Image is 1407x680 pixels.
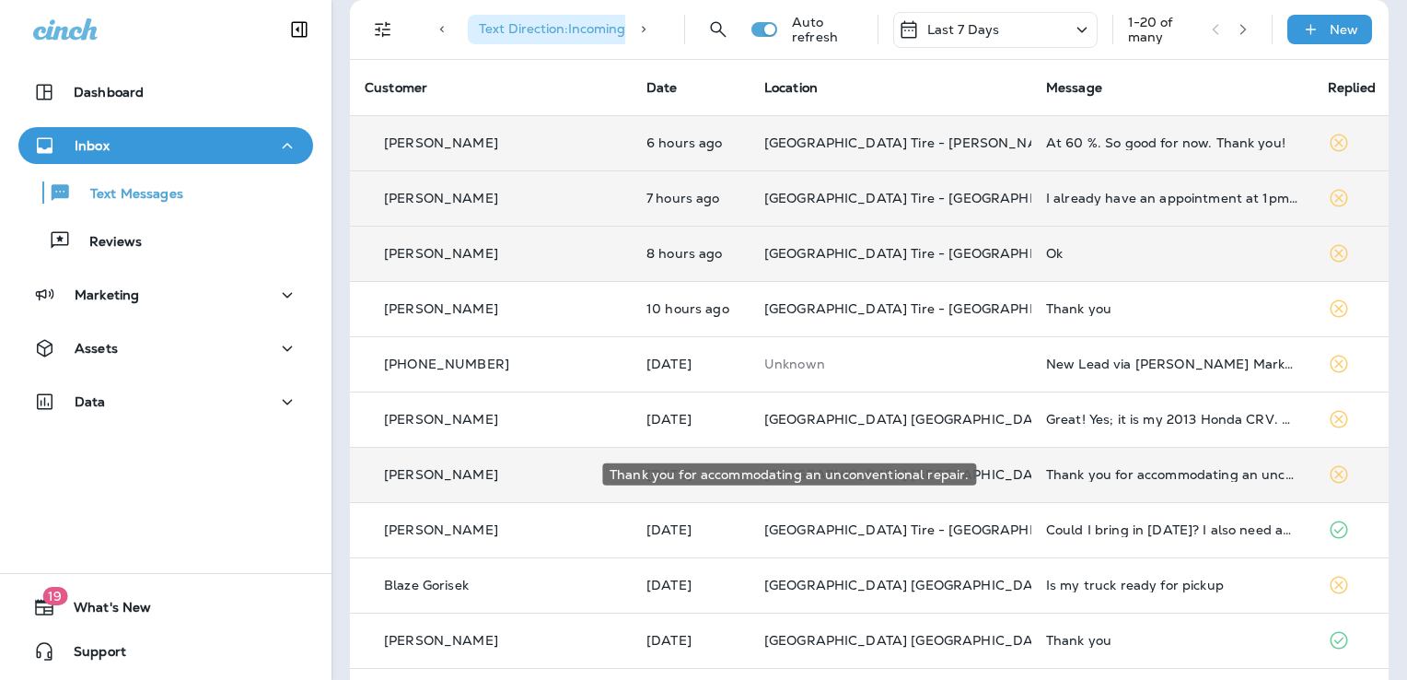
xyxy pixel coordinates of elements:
button: 19What's New [18,589,313,626]
button: Filters [365,11,401,48]
span: Location [764,79,818,96]
p: Text Messages [72,186,183,204]
p: This customer does not have a last location and the phone number they messaged is not assigned to... [764,357,1017,371]
button: Support [18,633,313,670]
p: Inbox [75,138,110,153]
p: [PERSON_NAME] [384,246,498,261]
p: [PERSON_NAME] [384,467,498,482]
p: [PHONE_NUMBER] [384,357,509,371]
div: Ok [1046,246,1298,261]
span: Replied [1328,79,1376,96]
button: Dashboard [18,74,313,111]
p: [PERSON_NAME] [384,135,498,150]
p: Aug 29, 2025 09:00 AM [646,633,735,648]
div: Could I bring in today? I also need an inspection again [1046,522,1298,537]
span: [GEOGRAPHIC_DATA] Tire - [GEOGRAPHIC_DATA]. [764,245,1096,262]
p: [PERSON_NAME] [384,191,498,205]
p: [PERSON_NAME] [384,633,498,648]
span: 19 [42,587,67,605]
button: Marketing [18,276,313,313]
div: Text Direction:Incoming [468,15,656,44]
div: At 60 %. So good for now. Thank you! [1046,135,1298,150]
span: [GEOGRAPHIC_DATA] Tire - [GEOGRAPHIC_DATA] [764,190,1092,206]
span: Customer [365,79,427,96]
div: New Lead via Merrick Marketing, Customer Name: Hallie H., Contact info: Masked phone number avail... [1046,357,1298,371]
span: [GEOGRAPHIC_DATA] [GEOGRAPHIC_DATA][PERSON_NAME] [764,411,1169,428]
p: Aug 29, 2025 10:34 AM [646,578,735,592]
p: Data [75,394,106,409]
p: Sep 1, 2025 12:36 PM [646,135,735,150]
p: Auto refresh [792,15,863,44]
button: Collapse Sidebar [273,11,325,48]
p: Aug 29, 2025 05:39 PM [646,412,735,427]
div: Thank you [1046,633,1298,648]
p: [PERSON_NAME] [384,522,498,537]
button: Search Messages [700,11,737,48]
div: Is my truck ready for pickup [1046,578,1298,592]
span: Date [646,79,678,96]
span: [GEOGRAPHIC_DATA] [GEOGRAPHIC_DATA] [764,632,1054,649]
button: Data [18,383,313,420]
p: Blaze Gorisek [384,578,469,592]
div: Great! Yes; it is my 2013 Honda CRV. Remember to fix my windshield washer system. I'm sorry I did... [1046,412,1298,427]
span: [GEOGRAPHIC_DATA] Tire - [GEOGRAPHIC_DATA] [764,522,1092,538]
span: [GEOGRAPHIC_DATA] [GEOGRAPHIC_DATA] - [GEOGRAPHIC_DATA] [764,577,1212,593]
span: Support [55,644,126,666]
div: 1 - 20 of many [1128,15,1197,44]
span: [GEOGRAPHIC_DATA] Tire - [PERSON_NAME][GEOGRAPHIC_DATA] [764,135,1206,151]
p: Aug 29, 2025 11:30 AM [646,522,735,537]
p: Sep 1, 2025 10:39 AM [646,246,735,261]
div: Thank you for accommodating an unconventional repair. [602,463,976,486]
p: [PERSON_NAME] [384,412,498,427]
p: Last 7 Days [927,22,1000,37]
span: Message [1046,79,1102,96]
p: Marketing [75,287,139,302]
p: Sep 1, 2025 11:52 AM [646,191,735,205]
button: Reviews [18,221,313,260]
span: Text Direction : Incoming [479,20,625,37]
div: Thank you [1046,301,1298,316]
span: [GEOGRAPHIC_DATA] Tire - [GEOGRAPHIC_DATA] [764,300,1092,317]
button: Text Messages [18,173,313,212]
p: [PERSON_NAME] [384,301,498,316]
p: Reviews [71,234,142,252]
button: Inbox [18,127,313,164]
p: Sep 1, 2025 08:19 AM [646,301,735,316]
p: Assets [75,341,118,356]
div: I already have an appointment at 1pm on September 18th [1046,191,1298,205]
button: Assets [18,330,313,367]
div: Thank you for accommodating an unconventional repair. [1046,467,1298,482]
p: Aug 30, 2025 11:16 AM [646,357,735,371]
span: What's New [55,600,151,622]
p: New [1330,22,1358,37]
p: Dashboard [74,85,144,100]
